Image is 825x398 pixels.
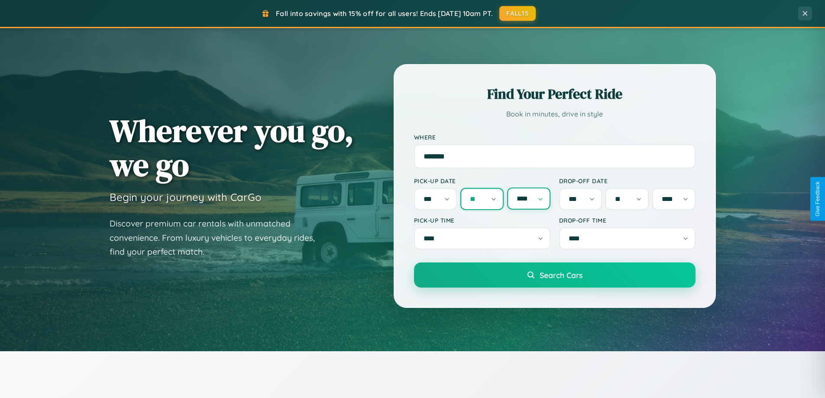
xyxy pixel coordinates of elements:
[414,133,696,141] label: Where
[414,217,550,224] label: Pick-up Time
[110,217,326,259] p: Discover premium car rentals with unmatched convenience. From luxury vehicles to everyday rides, ...
[276,9,493,18] span: Fall into savings with 15% off for all users! Ends [DATE] 10am PT.
[559,217,696,224] label: Drop-off Time
[414,84,696,104] h2: Find Your Perfect Ride
[414,262,696,288] button: Search Cars
[414,108,696,120] p: Book in minutes, drive in style
[559,177,696,184] label: Drop-off Date
[540,270,582,280] span: Search Cars
[110,191,262,204] h3: Begin your journey with CarGo
[414,177,550,184] label: Pick-up Date
[499,6,536,21] button: FALL15
[815,181,821,217] div: Give Feedback
[110,113,354,182] h1: Wherever you go, we go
